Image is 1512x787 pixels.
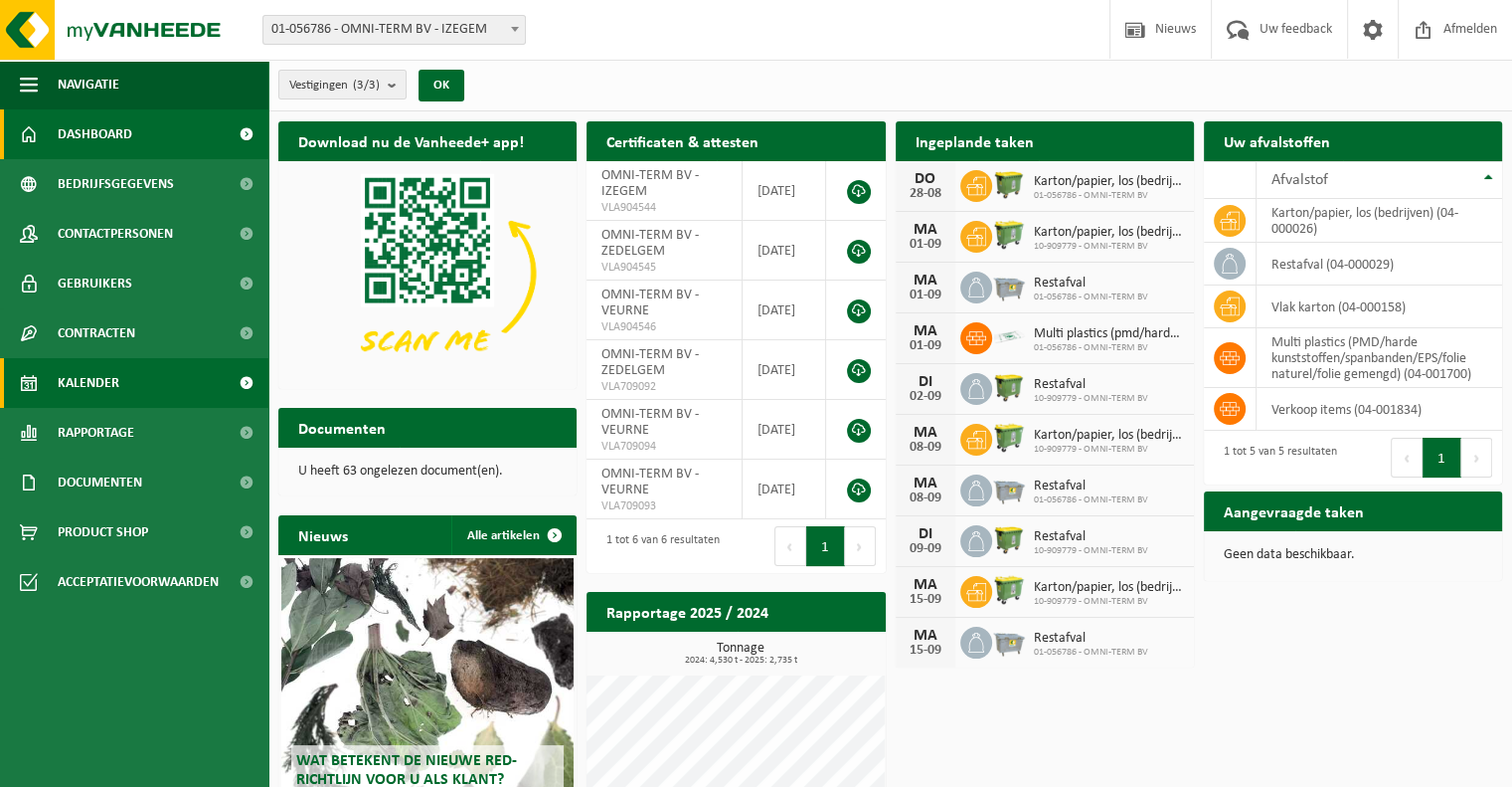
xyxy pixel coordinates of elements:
[743,281,826,340] td: [DATE]
[992,269,1026,302] img: WB-2500-GAL-GY-01
[1034,393,1148,405] span: 10-909779 - OMNI-TERM BV
[1034,174,1184,190] span: Karton/papier, los (bedrijven)
[58,159,174,209] span: Bedrijfsgegevens
[596,524,720,568] div: 1 tot 6 van 6 resultaten
[992,370,1026,404] img: WB-1100-HPE-GN-50
[1204,492,1384,530] h2: Aangevraagde taken
[906,492,945,505] div: 08-09
[262,15,526,45] span: 01-056786 - OMNI-TERM BV - IZEGEM
[58,507,148,557] span: Product Shop
[1034,377,1148,393] span: Restafval
[1034,596,1184,608] span: 10-909779 - OMNI-TERM BV
[1271,172,1328,188] span: Afvalstof
[58,109,132,159] span: Dashboard
[1257,286,1502,328] td: vlak karton (04-000158)
[1224,548,1482,562] p: Geen data beschikbaar.
[58,557,219,607] span: Acceptatievoorwaarden
[601,347,699,378] span: OMNI-TERM BV - ZEDELGEM
[992,421,1026,455] img: WB-0660-HPE-GN-50
[1034,479,1148,494] span: Restafval
[601,319,727,335] span: VLA904546
[906,593,945,607] div: 15-09
[601,407,699,438] span: OMNI-TERM BV - VEURNE
[278,515,368,554] h2: Nieuws
[992,522,1026,556] img: WB-1100-HPE-GN-50
[1214,436,1337,480] div: 1 tot 5 van 5 resultaten
[1034,647,1148,659] span: 01-056786 - OMNI-TERM BV
[906,644,945,658] div: 15-09
[298,465,557,479] p: U heeft 63 ongelezen document(en).
[906,323,945,339] div: MA
[1204,121,1350,160] h2: Uw afvalstoffen
[1034,225,1184,241] span: Karton/papier, los (bedrijven)
[1257,243,1502,286] td: restafval (04-000029)
[419,70,464,101] button: OK
[1257,388,1502,431] td: verkoop items (04-001834)
[601,260,727,276] span: VLA904545
[1034,529,1148,545] span: Restafval
[601,498,727,514] span: VLA709093
[58,458,142,507] span: Documenten
[278,161,577,385] img: Download de VHEPlus App
[1034,342,1184,354] span: 01-056786 - OMNI-TERM BV
[906,628,945,644] div: MA
[58,408,134,458] span: Rapportage
[58,308,135,358] span: Contracten
[1391,438,1423,478] button: Previous
[906,289,945,302] div: 01-09
[1257,199,1502,243] td: karton/papier, los (bedrijven) (04-000026)
[896,121,1054,160] h2: Ingeplande taken
[1034,580,1184,596] span: Karton/papier, los (bedrijven)
[743,400,826,460] td: [DATE]
[451,515,575,555] a: Alle artikelen
[1034,545,1148,557] span: 10-909779 - OMNI-TERM BV
[1461,438,1492,478] button: Next
[906,222,945,238] div: MA
[1034,428,1184,444] span: Karton/papier, los (bedrijven)
[992,167,1026,201] img: WB-1100-HPE-GN-50
[1034,494,1148,506] span: 01-056786 - OMNI-TERM BV
[906,526,945,542] div: DI
[743,221,826,281] td: [DATE]
[1034,190,1184,202] span: 01-056786 - OMNI-TERM BV
[58,60,119,109] span: Navigatie
[596,642,885,666] h3: Tonnage
[906,542,945,556] div: 09-09
[906,374,945,390] div: DI
[1257,328,1502,388] td: multi plastics (PMD/harde kunststoffen/spanbanden/EPS/folie naturel/folie gemengd) (04-001700)
[601,228,699,259] span: OMNI-TERM BV - ZEDELGEM
[58,358,119,408] span: Kalender
[845,526,876,566] button: Next
[806,526,845,566] button: 1
[906,187,945,201] div: 28-08
[743,340,826,400] td: [DATE]
[1034,444,1184,456] span: 10-909779 - OMNI-TERM BV
[992,573,1026,607] img: WB-0660-HPE-GN-50
[601,288,699,318] span: OMNI-TERM BV - VEURNE
[906,238,945,252] div: 01-09
[743,161,826,221] td: [DATE]
[1423,438,1461,478] button: 1
[1034,241,1184,253] span: 10-909779 - OMNI-TERM BV
[906,390,945,404] div: 02-09
[289,71,380,100] span: Vestigingen
[596,656,885,666] span: 2024: 4,530 t - 2025: 2,735 t
[992,472,1026,505] img: WB-2500-GAL-GY-01
[601,200,727,216] span: VLA904544
[906,577,945,593] div: MA
[906,441,945,455] div: 08-09
[587,592,788,631] h2: Rapportage 2025 / 2024
[738,631,884,671] a: Bekijk rapportage
[906,273,945,289] div: MA
[601,168,699,199] span: OMNI-TERM BV - IZEGEM
[743,460,826,519] td: [DATE]
[1034,276,1148,292] span: Restafval
[278,408,406,447] h2: Documenten
[278,70,407,99] button: Vestigingen(3/3)
[992,218,1026,252] img: WB-0660-HPE-GN-50
[601,439,727,455] span: VLA709094
[1034,326,1184,342] span: Multi plastics (pmd/harde kunststoffen/spanbanden/eps/folie naturel/folie gemeng...
[278,121,544,160] h2: Download nu de Vanheede+ app!
[992,319,1026,353] img: LP-SK-00500-LPE-16
[353,79,380,92] count: (3/3)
